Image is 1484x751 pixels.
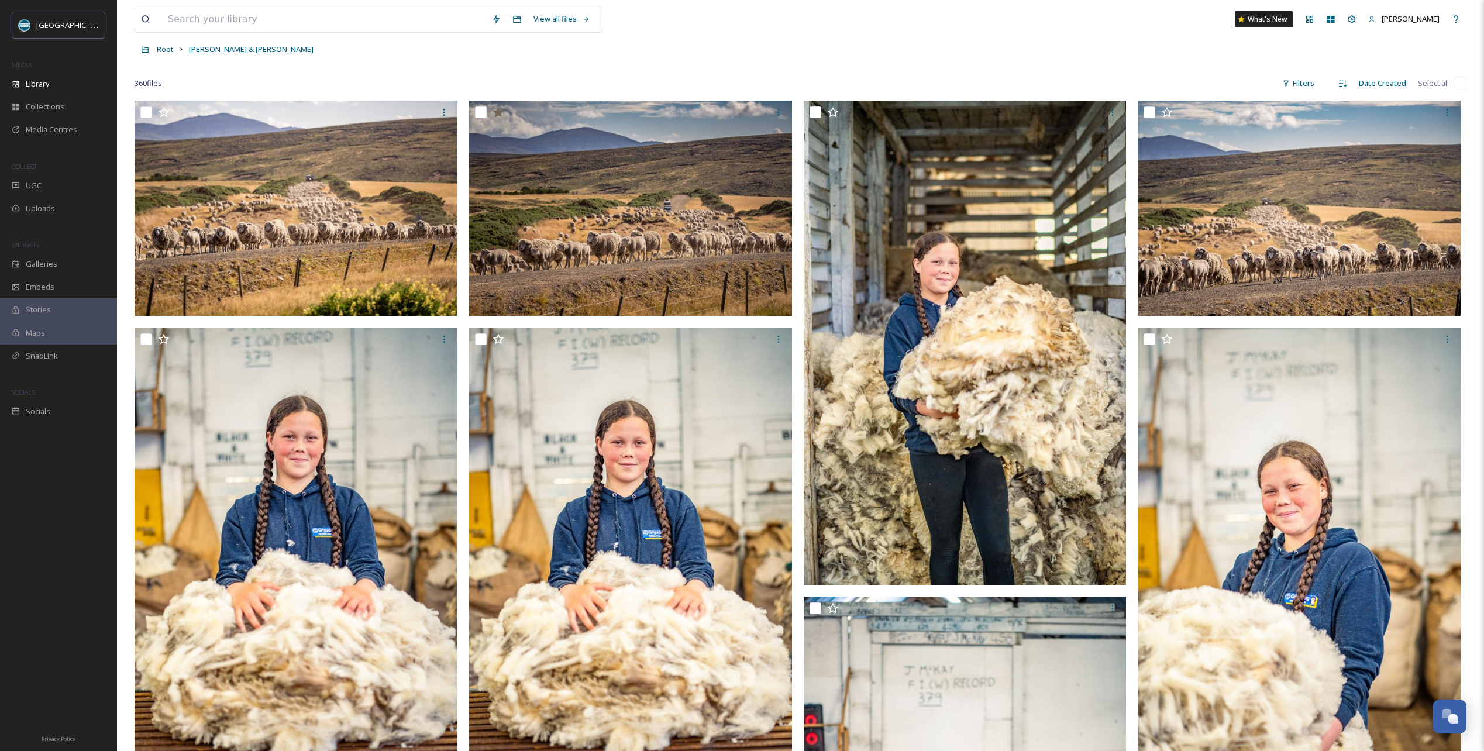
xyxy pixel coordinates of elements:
a: [PERSON_NAME] & [PERSON_NAME] [189,42,314,56]
a: [PERSON_NAME] [1362,8,1445,30]
a: Root [157,42,174,56]
span: Uploads [26,203,55,214]
img: ext_1740599259.003636_info@euanmyles.co.uk-WOOL_SHED_PORT_HOWARD_137(LOW_REZ!!).jpg [1138,101,1461,316]
span: UGC [26,180,42,191]
span: Privacy Policy [42,735,75,743]
span: SOCIALS [12,388,35,397]
span: Maps [26,328,45,339]
img: FITB%20Logo%20Circle.jpg [19,19,30,31]
span: Embeds [26,281,54,292]
span: Stories [26,304,51,315]
div: Filters [1276,72,1320,95]
span: [PERSON_NAME] [1382,13,1440,24]
span: MEDIA [12,60,32,69]
span: Select all [1418,78,1449,89]
span: Collections [26,101,64,112]
img: ext_1740599259.425768_info@euanmyles.co.uk-WOOL_SHED_PORT_HOWARD_138(LOW_REZ!!).jpg [469,101,792,316]
button: Open Chat [1433,700,1466,733]
a: Privacy Policy [42,731,75,745]
img: ext_1740599259.063088_info@euanmyles.co.uk-WOOL_SHED_PORT_HOWARD_135(LOW_REZ!!).jpg [804,101,1127,585]
span: SnapLink [26,350,58,361]
span: 360 file s [135,78,162,89]
span: Library [26,78,49,89]
input: Search your library [162,6,486,32]
span: Socials [26,406,50,417]
span: [GEOGRAPHIC_DATA] [36,19,111,30]
span: COLLECT [12,162,37,171]
span: WIDGETS [12,240,39,249]
span: Media Centres [26,124,77,135]
img: ext_1740599259.731953_info@euanmyles.co.uk-WOOL_SHED_PORT_HOWARD_136(LOW_REZ!!).jpg [135,101,457,316]
span: Root [157,44,174,54]
a: What's New [1235,11,1293,27]
span: [PERSON_NAME] & [PERSON_NAME] [189,44,314,54]
a: View all files [528,8,596,30]
span: Galleries [26,259,57,270]
div: Date Created [1353,72,1412,95]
